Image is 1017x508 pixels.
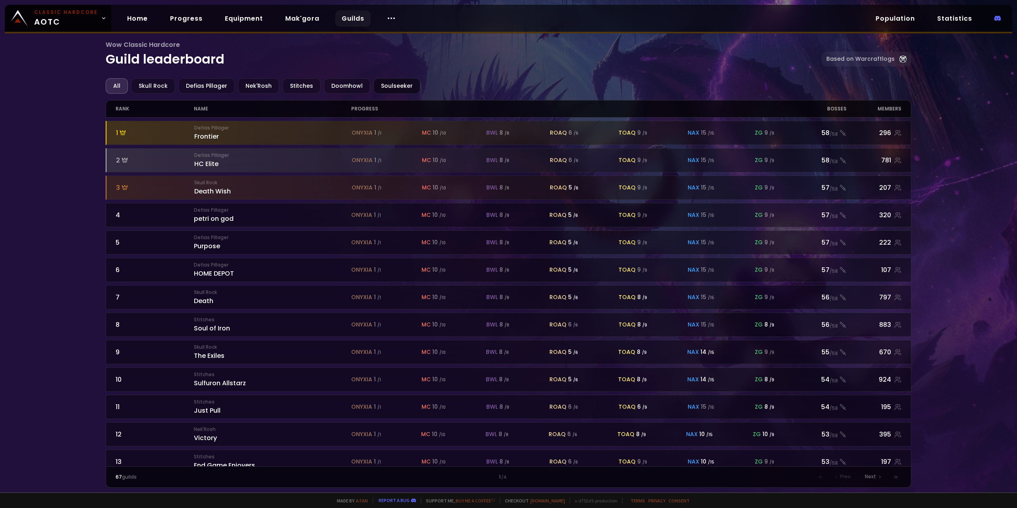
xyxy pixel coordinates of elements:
span: toaq [619,266,636,274]
small: / 9 [642,322,647,328]
small: / 58 [829,350,838,357]
span: nax [688,293,699,301]
div: 15 [701,211,714,219]
span: nax [688,321,699,329]
div: 2 [116,155,195,165]
a: 6Defias PillagerHOME DEPOTonyxia 1 /1mc 10 /10bwl 8 /8roaq 5 /6toaq 9 /9nax 15 /15zg 9 /957/58107 [106,258,912,282]
span: nax [688,266,699,274]
span: toaq [618,348,635,356]
div: 1 [374,321,381,329]
div: 9 [764,348,774,356]
span: onyxia [351,348,372,356]
span: nax [687,375,699,384]
div: 8 [499,238,509,247]
small: Stitches [194,316,351,323]
span: mc [422,156,431,164]
a: Statistics [931,10,978,27]
div: 8 [637,321,647,329]
div: 9 [764,266,774,274]
small: / 10 [439,267,446,273]
small: / 15 [708,322,714,328]
small: / 58 [829,240,838,247]
span: nax [688,156,699,164]
span: onyxia [351,321,372,329]
div: 883 [847,320,902,330]
div: 9 [637,183,647,192]
small: / 8 [505,267,509,273]
span: toaq [619,183,636,192]
div: 15 [701,266,714,274]
span: roaq [549,266,567,274]
div: 6 [568,321,578,329]
span: mc [421,211,431,219]
span: toaq [618,375,635,384]
span: mc [421,266,431,274]
span: bwl [486,238,498,247]
div: 8 [499,156,509,164]
span: nax [688,129,699,137]
span: nax [687,348,699,356]
div: 1 [374,211,381,219]
div: 1 [374,348,381,356]
span: onyxia [351,211,372,219]
small: / 15 [708,185,714,191]
small: / 58 [829,185,838,193]
div: 1 [374,238,381,247]
small: Defias Pillager [194,234,351,241]
small: / 9 [770,377,774,383]
span: toaq [619,156,636,164]
div: 57 [784,265,847,275]
small: / 1 [378,130,381,136]
a: Progress [164,10,209,27]
small: / 6 [573,377,578,383]
div: 10 [432,348,446,356]
small: / 1 [377,350,381,355]
small: / 9 [642,350,647,355]
div: 296 [847,128,901,138]
small: / 9 [642,212,647,218]
div: 5 [568,238,578,247]
a: Equipment [218,10,269,27]
div: 5 [568,183,578,192]
div: 5 [568,211,578,219]
small: / 9 [770,322,774,328]
small: / 8 [505,130,509,136]
small: / 6 [573,240,578,246]
div: HOME DEPOT [194,261,351,278]
small: / 15 [708,240,714,246]
div: 222 [847,238,902,247]
small: / 8 [505,295,509,301]
a: 4Defias Pillagerpetri on godonyxia 1 /1mc 10 /10bwl 8 /8roaq 5 /6toaq 9 /9nax 15 /15zg 9 /957/58320 [106,203,912,227]
small: / 58 [829,268,838,275]
div: 9 [116,347,194,357]
div: 8 [499,348,509,356]
span: onyxia [351,238,372,247]
span: bwl [486,375,497,384]
div: 1 [374,403,381,411]
div: 670 [847,347,902,357]
div: 1 [374,266,381,274]
span: toaq [619,238,636,247]
div: 320 [847,210,902,220]
span: mc [421,348,431,356]
div: 3 [116,183,195,193]
span: zg [755,156,763,164]
small: / 9 [770,350,774,355]
small: / 1 [377,267,381,273]
div: 6 [568,129,578,137]
div: 55 [784,347,847,357]
small: / 9 [770,295,774,301]
span: nax [688,211,699,219]
span: roaq [550,129,567,137]
small: / 8 [505,212,509,218]
div: 15 [701,129,714,137]
div: 57 [784,183,847,193]
span: mc [421,238,431,247]
span: mc [421,293,431,301]
span: bwl [486,129,498,137]
div: Death [194,289,351,306]
div: Death Wish [194,179,352,196]
span: roaq [549,238,567,247]
div: 57 [784,210,847,220]
div: 56 [784,320,847,330]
